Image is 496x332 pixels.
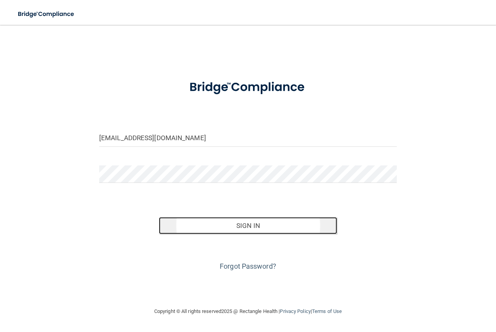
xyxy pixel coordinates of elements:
a: Terms of Use [312,308,342,314]
a: Forgot Password? [220,262,276,270]
img: bridge_compliance_login_screen.278c3ca4.svg [177,71,320,103]
div: Copyright © All rights reserved 2025 @ Rectangle Health | | [107,299,389,324]
img: bridge_compliance_login_screen.278c3ca4.svg [12,6,81,22]
input: Email [99,129,397,147]
a: Privacy Policy [280,308,310,314]
button: Sign In [159,217,338,234]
